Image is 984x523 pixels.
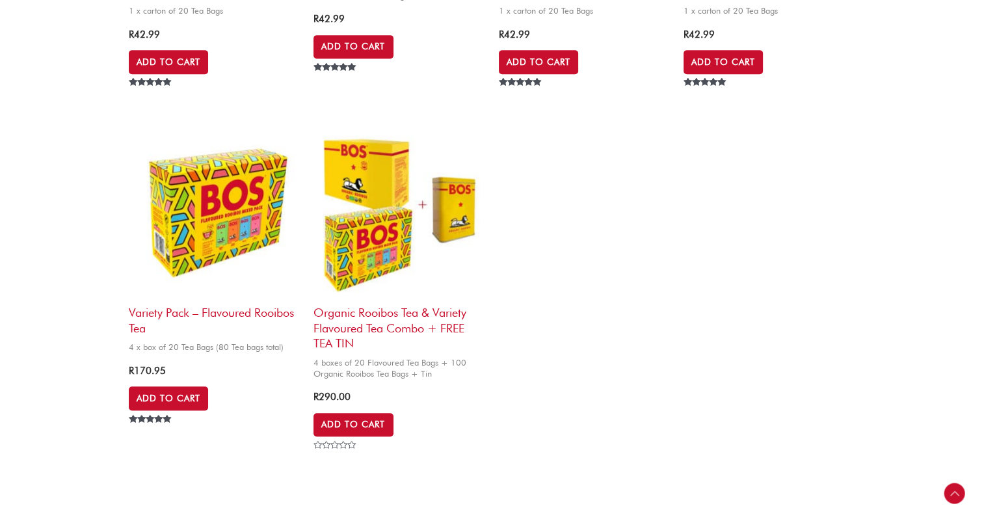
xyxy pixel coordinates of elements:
bdi: 42.99 [129,29,160,40]
span: R [499,29,504,40]
a: Add to cart: “Apple & Mint Flavoured Rooibos Tea” [684,50,763,74]
bdi: 290.00 [313,391,351,403]
span: R [129,29,134,40]
span: R [684,29,689,40]
a: Add to cart: “Strawberry & Vanilla Flavoured Rooibos Tea” [129,50,208,74]
bdi: 42.99 [313,13,345,25]
span: 1 x carton of 20 Tea Bags [684,5,855,16]
a: Variety Pack – Flavoured Rooibos Tea4 x box of 20 Tea Bags (80 Tea bags total) [129,127,300,356]
span: 1 x carton of 20 Tea Bags [499,5,671,16]
bdi: 42.99 [499,29,530,40]
a: Add to cart: “Variety Pack - Flavoured Rooibos Tea” [129,386,208,410]
span: R [313,391,319,403]
span: 4 boxes of 20 Flavoured Tea Bags + 100 Organic Rooibos Tea Bags + Tin [313,357,485,379]
img: variety pack flavoured rooibos tea [129,127,300,299]
span: 1 x carton of 20 Tea Bags [129,5,300,16]
a: Add to cart: “Chai Flavoured Rooibos Tea” [313,35,393,59]
h2: Variety Pack – Flavoured Rooibos Tea [129,299,300,336]
a: Add to cart: “Orange & Ginger Flavoured Rooibos Tea” [499,50,578,74]
span: 4 x box of 20 Tea Bags (80 Tea bags total) [129,342,300,353]
bdi: 42.99 [684,29,715,40]
span: Rated out of 5 [313,63,358,101]
span: Rated out of 5 [129,78,172,116]
span: R [129,365,134,377]
a: Organic Rooibos Tea & Variety Flavoured Tea combo + FREE TEA TIN4 boxes of 20 Flavoured Tea Bags ... [313,127,485,383]
bdi: 170.95 [129,365,166,377]
span: R [313,13,319,25]
img: organic rooibos tea & variety flavoured tea combo + free tea tin [313,127,485,299]
span: Rated out of 5 [684,78,728,116]
h2: Organic Rooibos Tea & Variety Flavoured Tea combo + FREE TEA TIN [313,299,485,351]
span: Rated out of 5 [499,78,544,116]
span: Rated out of 5 [129,415,174,453]
a: Add to cart: “Organic Rooibos Tea & Variety Flavoured Tea combo + FREE TEA TIN” [313,413,393,436]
